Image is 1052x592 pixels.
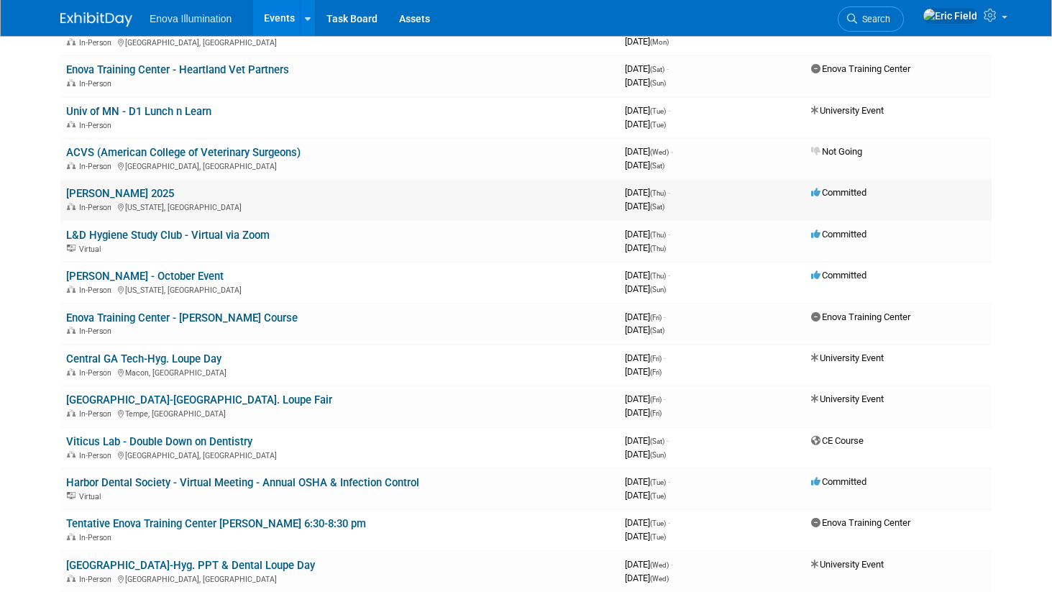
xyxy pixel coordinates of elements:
[66,449,613,460] div: [GEOGRAPHIC_DATA], [GEOGRAPHIC_DATA]
[67,162,76,169] img: In-Person Event
[811,146,862,157] span: Not Going
[67,533,76,540] img: In-Person Event
[668,517,670,528] span: -
[66,573,613,584] div: [GEOGRAPHIC_DATA], [GEOGRAPHIC_DATA]
[671,146,673,157] span: -
[625,160,664,170] span: [DATE]
[811,311,910,322] span: Enova Training Center
[66,476,419,489] a: Harbor Dental Society - Virtual Meeting - Annual OSHA & Infection Control
[66,283,613,295] div: [US_STATE], [GEOGRAPHIC_DATA]
[66,63,289,76] a: Enova Training Center - Heartland Vet Partners
[66,36,613,47] div: [GEOGRAPHIC_DATA], [GEOGRAPHIC_DATA]
[664,352,666,363] span: -
[625,366,662,377] span: [DATE]
[150,13,232,24] span: Enova Illumination
[625,146,673,157] span: [DATE]
[625,242,666,253] span: [DATE]
[625,324,664,335] span: [DATE]
[811,105,884,116] span: University Event
[664,311,666,322] span: -
[650,38,669,46] span: (Mon)
[66,393,332,406] a: [GEOGRAPHIC_DATA]-[GEOGRAPHIC_DATA]. Loupe Fair
[79,121,116,130] span: In-Person
[668,229,670,240] span: -
[650,451,666,459] span: (Sun)
[625,36,669,47] span: [DATE]
[625,573,669,583] span: [DATE]
[79,245,105,254] span: Virtual
[625,77,666,88] span: [DATE]
[67,575,76,582] img: In-Person Event
[625,187,670,198] span: [DATE]
[625,531,666,542] span: [DATE]
[664,393,666,404] span: -
[66,201,613,212] div: [US_STATE], [GEOGRAPHIC_DATA]
[79,451,116,460] span: In-Person
[650,148,669,156] span: (Wed)
[650,65,664,73] span: (Sat)
[66,105,211,118] a: Univ of MN - D1 Lunch n Learn
[667,435,669,446] span: -
[650,79,666,87] span: (Sun)
[66,160,613,171] div: [GEOGRAPHIC_DATA], [GEOGRAPHIC_DATA]
[67,121,76,128] img: In-Person Event
[66,146,301,159] a: ACVS (American College of Veterinary Surgeons)
[625,352,666,363] span: [DATE]
[79,38,116,47] span: In-Person
[67,245,76,252] img: Virtual Event
[811,517,910,528] span: Enova Training Center
[625,435,669,446] span: [DATE]
[811,559,884,570] span: University Event
[67,79,76,86] img: In-Person Event
[625,490,666,501] span: [DATE]
[67,368,76,375] img: In-Person Event
[650,396,662,404] span: (Fri)
[650,286,666,293] span: (Sun)
[66,229,270,242] a: L&D Hygiene Study Club - Virtual via Zoom
[811,352,884,363] span: University Event
[79,575,116,584] span: In-Person
[650,368,662,376] span: (Fri)
[650,437,664,445] span: (Sat)
[79,162,116,171] span: In-Person
[811,393,884,404] span: University Event
[67,203,76,210] img: In-Person Event
[79,203,116,212] span: In-Person
[650,162,664,170] span: (Sat)
[66,559,315,572] a: [GEOGRAPHIC_DATA]-Hyg. PPT & Dental Loupe Day
[625,270,670,281] span: [DATE]
[650,492,666,500] span: (Tue)
[650,327,664,334] span: (Sat)
[67,451,76,458] img: In-Person Event
[857,14,890,24] span: Search
[668,270,670,281] span: -
[650,272,666,280] span: (Thu)
[67,492,76,499] img: Virtual Event
[79,492,105,501] span: Virtual
[67,286,76,293] img: In-Person Event
[650,561,669,569] span: (Wed)
[67,38,76,45] img: In-Person Event
[838,6,904,32] a: Search
[60,12,132,27] img: ExhibitDay
[650,519,666,527] span: (Tue)
[79,368,116,378] span: In-Person
[625,559,673,570] span: [DATE]
[650,189,666,197] span: (Thu)
[671,559,673,570] span: -
[811,187,866,198] span: Committed
[668,105,670,116] span: -
[625,283,666,294] span: [DATE]
[625,63,669,74] span: [DATE]
[811,476,866,487] span: Committed
[811,229,866,240] span: Committed
[625,105,670,116] span: [DATE]
[668,476,670,487] span: -
[66,187,174,200] a: [PERSON_NAME] 2025
[79,409,116,419] span: In-Person
[625,201,664,211] span: [DATE]
[650,231,666,239] span: (Thu)
[811,270,866,281] span: Committed
[650,533,666,541] span: (Tue)
[67,409,76,416] img: In-Person Event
